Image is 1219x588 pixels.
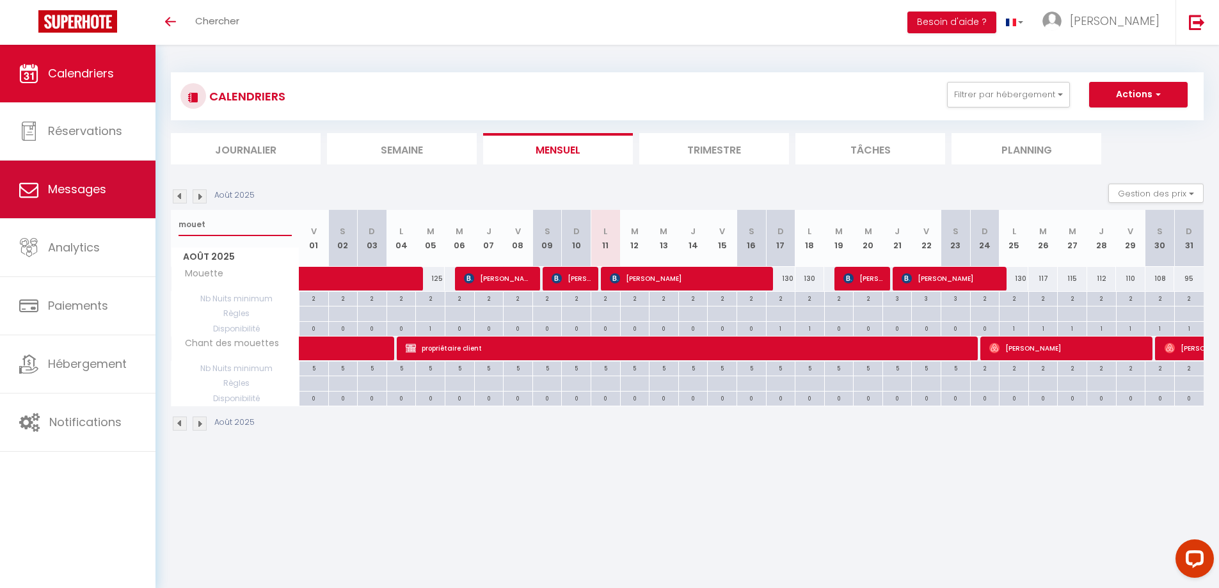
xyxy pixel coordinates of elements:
[631,225,639,237] abbr: M
[591,392,620,404] div: 0
[340,225,346,237] abbr: S
[795,322,824,334] div: 1
[923,225,929,237] abbr: V
[1186,225,1192,237] abbr: D
[1117,392,1145,404] div: 0
[1000,267,1029,290] div: 130
[649,322,678,334] div: 0
[907,12,996,33] button: Besoin d'aide ?
[825,322,854,334] div: 0
[311,225,317,237] abbr: V
[854,292,882,304] div: 2
[795,267,825,290] div: 130
[883,292,912,304] div: 3
[970,210,1000,267] th: 24
[1175,392,1204,404] div: 0
[329,392,358,404] div: 0
[941,392,970,404] div: 0
[445,362,474,374] div: 5
[504,292,532,304] div: 2
[835,225,843,237] abbr: M
[902,266,1000,290] span: [PERSON_NAME]
[1012,225,1016,237] abbr: L
[475,322,504,334] div: 0
[912,210,941,267] th: 22
[545,225,550,237] abbr: S
[456,225,463,237] abbr: M
[328,210,358,267] th: 02
[1089,82,1188,107] button: Actions
[1029,362,1058,374] div: 2
[1029,392,1058,404] div: 0
[1117,322,1145,334] div: 1
[48,181,106,197] span: Messages
[824,210,854,267] th: 19
[1116,210,1145,267] th: 29
[171,392,299,406] span: Disponibilité
[679,392,708,404] div: 0
[475,292,504,304] div: 2
[767,292,795,304] div: 2
[679,322,708,334] div: 0
[1145,210,1175,267] th: 30
[1145,292,1174,304] div: 2
[358,322,386,334] div: 0
[1087,210,1117,267] th: 28
[1116,267,1145,290] div: 110
[1028,210,1058,267] th: 26
[504,392,532,404] div: 0
[171,322,299,336] span: Disponibilité
[171,376,299,390] span: Règles
[1087,267,1117,290] div: 112
[749,225,754,237] abbr: S
[912,392,941,404] div: 0
[737,292,766,304] div: 2
[464,266,532,290] span: [PERSON_NAME]
[504,322,532,334] div: 0
[1175,292,1204,304] div: 2
[708,362,737,374] div: 5
[329,322,358,334] div: 0
[708,210,737,267] th: 15
[48,65,114,81] span: Calendriers
[639,133,789,164] li: Trimestre
[515,225,521,237] abbr: V
[591,362,620,374] div: 5
[1058,362,1087,374] div: 2
[1000,392,1028,404] div: 0
[678,210,708,267] th: 14
[1127,225,1133,237] abbr: V
[299,362,328,374] div: 5
[171,362,299,376] span: Nb Nuits minimum
[358,210,387,267] th: 03
[214,417,255,429] p: Août 2025
[1175,322,1204,334] div: 1
[1174,267,1204,290] div: 95
[971,392,1000,404] div: 0
[533,292,562,304] div: 2
[649,362,678,374] div: 5
[971,292,1000,304] div: 2
[971,322,1000,334] div: 0
[864,225,872,237] abbr: M
[1117,292,1145,304] div: 2
[1165,534,1219,588] iframe: LiveChat chat widget
[1000,292,1028,304] div: 2
[737,210,766,267] th: 16
[912,322,941,334] div: 0
[621,362,649,374] div: 5
[591,292,620,304] div: 2
[795,133,945,164] li: Tâches
[854,392,882,404] div: 0
[1087,292,1116,304] div: 2
[941,322,970,334] div: 0
[1157,225,1163,237] abbr: S
[767,392,795,404] div: 0
[883,362,912,374] div: 5
[475,362,504,374] div: 5
[1145,322,1174,334] div: 1
[299,292,328,304] div: 2
[358,362,386,374] div: 5
[427,225,434,237] abbr: M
